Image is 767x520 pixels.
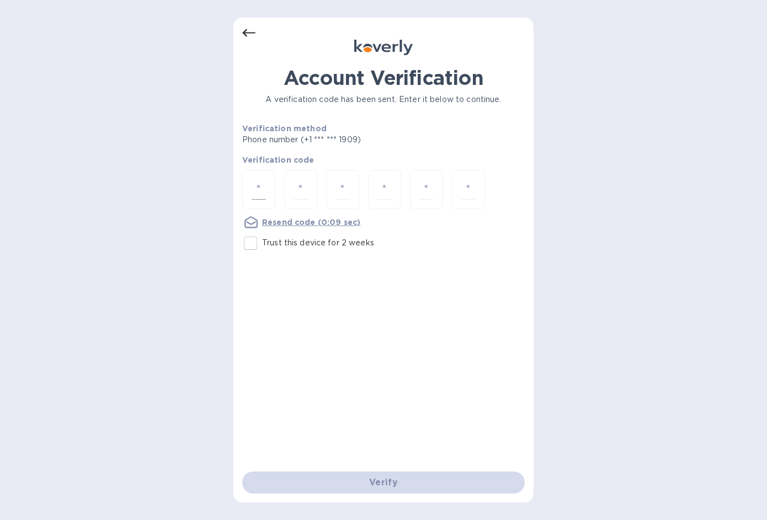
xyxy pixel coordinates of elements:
p: Phone number (+1 *** *** 1909) [242,134,445,146]
u: Resend code (0:09 sec) [262,218,360,227]
p: A verification code has been sent. Enter it below to continue. [242,94,525,105]
b: Verification method [242,124,327,133]
p: Verification code [242,154,525,165]
p: Trust this device for 2 weeks [262,237,374,249]
h1: Account Verification [242,66,525,89]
